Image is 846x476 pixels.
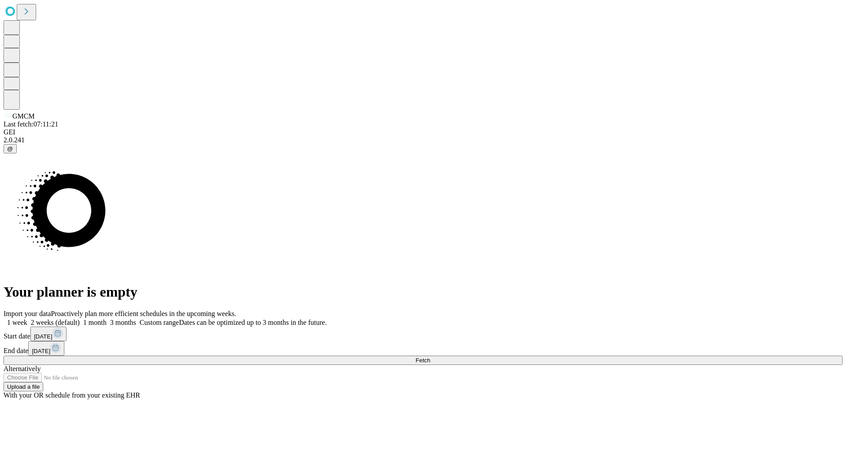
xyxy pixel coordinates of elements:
[4,356,842,365] button: Fetch
[4,341,842,356] div: End date
[12,112,35,120] span: GMCM
[7,145,13,152] span: @
[179,319,327,326] span: Dates can be optimized up to 3 months in the future.
[83,319,107,326] span: 1 month
[416,357,430,364] span: Fetch
[4,284,842,300] h1: Your planner is empty
[4,365,41,372] span: Alternatively
[4,136,842,144] div: 2.0.241
[30,327,67,341] button: [DATE]
[4,120,58,128] span: Last fetch: 07:11:21
[4,382,43,391] button: Upload a file
[34,333,52,340] span: [DATE]
[4,144,17,153] button: @
[110,319,136,326] span: 3 months
[4,310,51,317] span: Import your data
[32,348,50,354] span: [DATE]
[28,341,64,356] button: [DATE]
[4,327,842,341] div: Start date
[4,128,842,136] div: GEI
[4,391,140,399] span: With your OR schedule from your existing EHR
[51,310,236,317] span: Proactively plan more efficient schedules in the upcoming weeks.
[31,319,80,326] span: 2 weeks (default)
[7,319,27,326] span: 1 week
[140,319,179,326] span: Custom range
